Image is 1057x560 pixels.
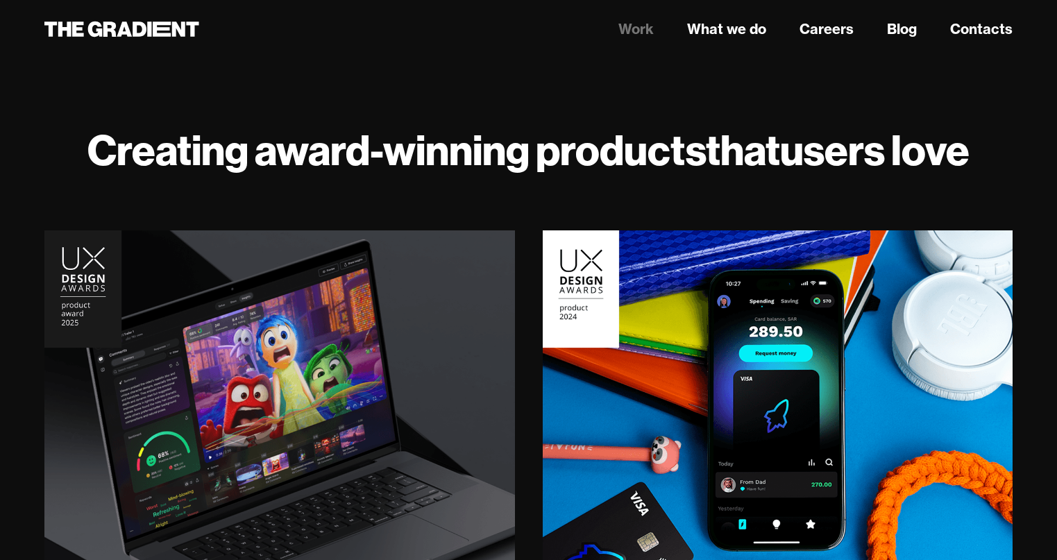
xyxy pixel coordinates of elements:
a: Blog [887,19,917,40]
strong: that [706,124,780,176]
a: Careers [800,19,854,40]
a: What we do [687,19,766,40]
a: Work [618,19,654,40]
a: Contacts [950,19,1013,40]
h1: Creating award-winning products users love [44,125,1013,175]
